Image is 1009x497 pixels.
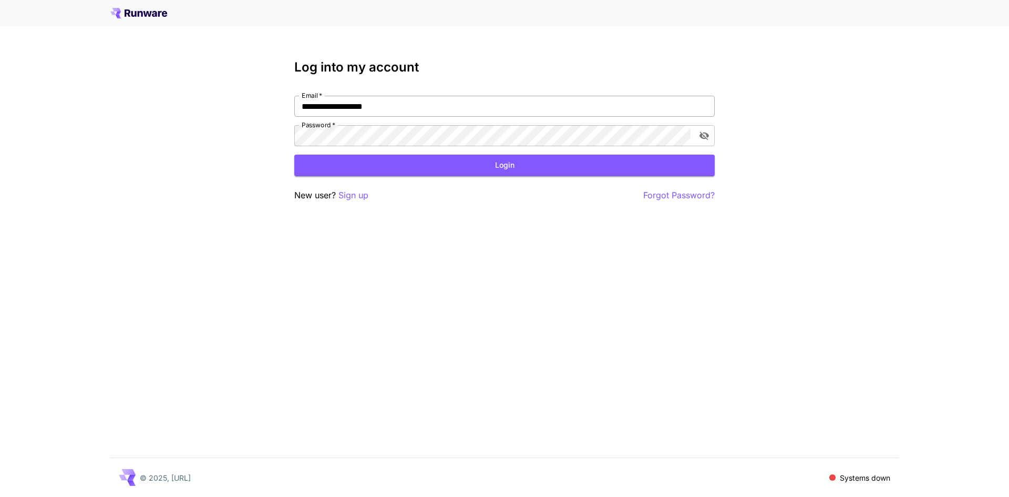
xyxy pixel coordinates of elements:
button: toggle password visibility [695,126,714,145]
p: Systems down [840,472,890,483]
label: Email [302,91,322,100]
button: Sign up [338,189,368,202]
button: Forgot Password? [643,189,715,202]
p: New user? [294,189,368,202]
p: © 2025, [URL] [140,472,191,483]
h3: Log into my account [294,60,715,75]
button: Login [294,155,715,176]
label: Password [302,120,335,129]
